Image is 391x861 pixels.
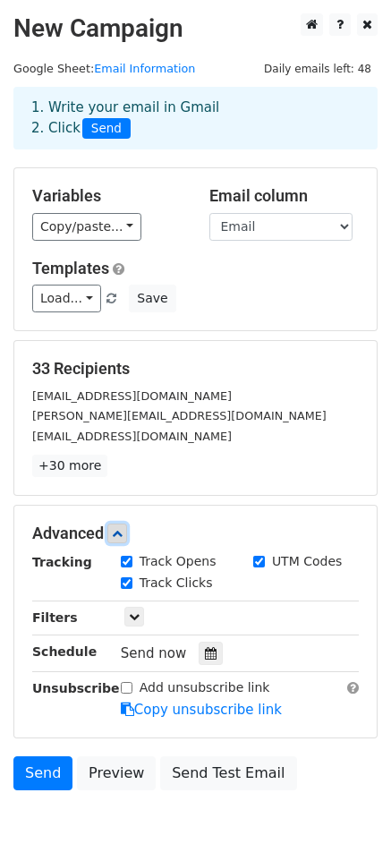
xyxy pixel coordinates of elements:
[32,409,327,422] small: [PERSON_NAME][EMAIL_ADDRESS][DOMAIN_NAME]
[32,213,141,241] a: Copy/paste...
[32,455,107,477] a: +30 more
[32,285,101,312] a: Load...
[272,552,342,571] label: UTM Codes
[32,186,183,206] h5: Variables
[140,574,213,592] label: Track Clicks
[121,702,282,718] a: Copy unsubscribe link
[129,285,175,312] button: Save
[32,681,120,695] strong: Unsubscribe
[140,678,270,697] label: Add unsubscribe link
[77,756,156,790] a: Preview
[94,62,195,75] a: Email Information
[32,389,232,403] small: [EMAIL_ADDRESS][DOMAIN_NAME]
[121,645,187,661] span: Send now
[32,610,78,625] strong: Filters
[302,775,391,861] iframe: Chat Widget
[258,62,378,75] a: Daily emails left: 48
[258,59,378,79] span: Daily emails left: 48
[13,13,378,44] h2: New Campaign
[13,756,72,790] a: Send
[209,186,360,206] h5: Email column
[32,259,109,277] a: Templates
[82,118,131,140] span: Send
[32,555,92,569] strong: Tracking
[32,644,97,659] strong: Schedule
[32,430,232,443] small: [EMAIL_ADDRESS][DOMAIN_NAME]
[13,62,195,75] small: Google Sheet:
[140,552,217,571] label: Track Opens
[32,359,359,379] h5: 33 Recipients
[18,98,373,139] div: 1. Write your email in Gmail 2. Click
[160,756,296,790] a: Send Test Email
[32,524,359,543] h5: Advanced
